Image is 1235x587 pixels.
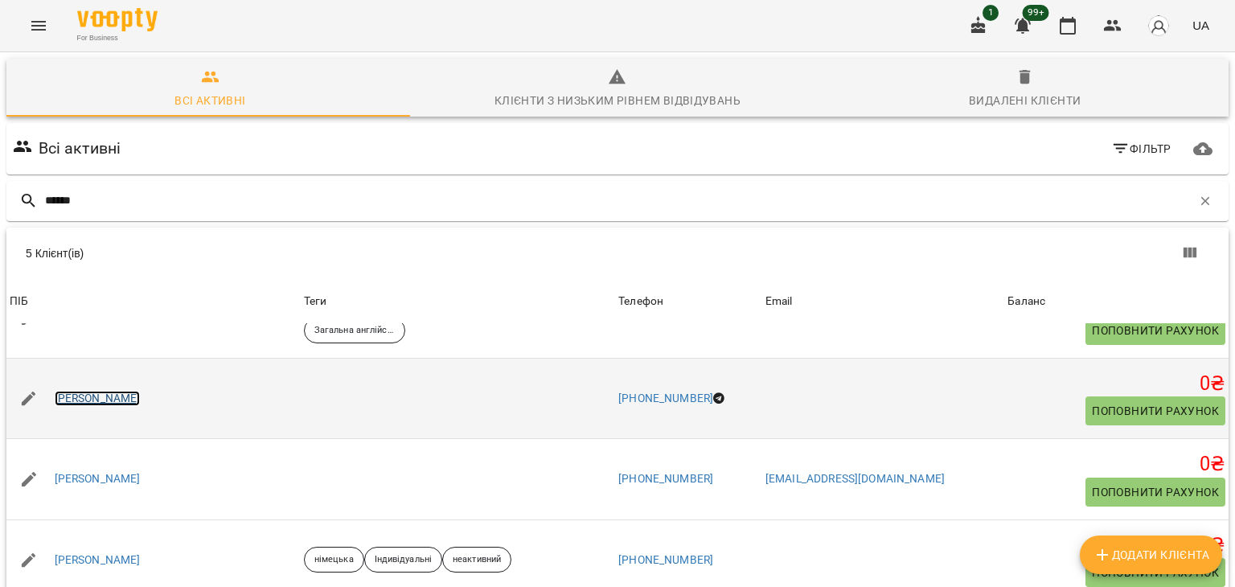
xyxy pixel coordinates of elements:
span: Фільтр [1111,139,1171,158]
button: Фільтр [1105,134,1178,163]
button: Показати колонки [1171,234,1209,273]
button: Додати клієнта [1080,536,1222,574]
a: [PERSON_NAME] [55,552,141,569]
button: Menu [19,6,58,45]
a: [PERSON_NAME] [55,391,141,407]
div: Sort [618,292,663,311]
button: Поповнити рахунок [1085,558,1225,587]
img: Voopty Logo [77,8,158,31]
div: Телефон [618,292,663,311]
div: ПІБ [10,292,28,311]
div: німецька [304,547,364,573]
span: Баланс [1007,292,1225,311]
div: Клієнти з низьким рівнем відвідувань [494,91,741,110]
span: 99+ [1023,5,1049,21]
h5: 0 ₴ [1007,533,1225,558]
p: Загальна англійська [314,324,395,338]
span: Поповнити рахунок [1092,401,1219,421]
a: [PHONE_NUMBER] [618,472,713,485]
a: [PHONE_NUMBER] [618,392,713,404]
p: Індивідуальні [375,553,432,567]
button: UA [1186,10,1216,40]
div: Індивідуальні [364,547,442,573]
span: UA [1192,17,1209,34]
p: німецька [314,553,354,567]
button: Поповнити рахунок [1085,478,1225,507]
span: Додати клієнта [1093,545,1209,564]
h5: 0 ₴ [1007,371,1225,396]
span: ПІБ [10,292,297,311]
div: Загальна англійська [304,318,405,343]
div: Теги [304,292,612,311]
a: [PHONE_NUMBER] [618,553,713,566]
div: Видалені клієнти [969,91,1081,110]
div: Sort [10,292,28,311]
span: Поповнити рахунок [1092,482,1219,502]
img: avatar_s.png [1147,14,1170,37]
span: Поповнити рахунок [1092,321,1219,340]
a: [PERSON_NAME] [55,471,141,487]
p: неактивний [453,553,501,567]
span: 1 [983,5,999,21]
button: Поповнити рахунок [1085,316,1225,345]
h6: Всі активні [39,136,121,161]
div: 5 Клієнт(ів) [26,245,627,261]
div: Всі активні [174,91,245,110]
h5: 0 ₴ [1007,452,1225,477]
div: Sort [765,292,793,311]
a: [EMAIL_ADDRESS][DOMAIN_NAME] [765,472,945,485]
span: For Business [77,33,158,43]
div: Email [765,292,793,311]
span: Email [765,292,1001,311]
button: Поповнити рахунок [1085,396,1225,425]
span: Телефон [618,292,759,311]
div: Баланс [1007,292,1045,311]
div: Table Toolbar [6,228,1229,279]
div: неактивний [442,547,511,573]
div: Sort [1007,292,1045,311]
